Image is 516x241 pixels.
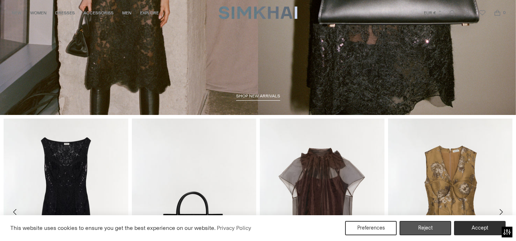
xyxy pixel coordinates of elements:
[400,221,451,235] button: Reject
[122,5,132,21] a: MEN
[55,5,75,21] a: DRESSES
[501,9,507,16] span: 0
[216,223,252,233] a: Privacy Policy (opens in a new tab)
[83,5,114,21] a: ACCESSORIES
[236,93,280,101] a: shop new arrivals
[140,5,159,21] a: EXPLORE
[345,221,397,235] button: Preferences
[454,221,506,235] button: Accept
[236,93,280,98] span: shop new arrivals
[30,5,47,21] a: WOMEN
[445,6,459,20] a: Open search modal
[490,6,505,20] a: Open cart modal
[475,6,489,20] a: Wishlist
[493,204,509,220] button: Move to next carousel slide
[219,6,297,20] a: SIMKHAI
[7,204,23,220] button: Move to previous carousel slide
[460,6,474,20] a: Go to the account page
[12,5,21,21] a: NEW
[424,5,443,21] button: EUR €
[10,225,216,231] span: This website uses cookies to ensure you get the best experience on our website.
